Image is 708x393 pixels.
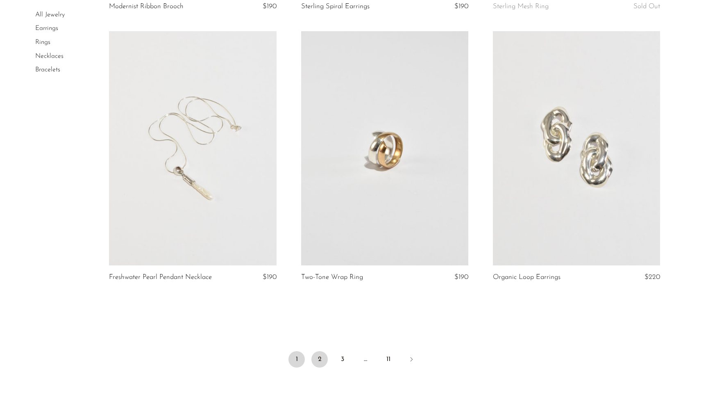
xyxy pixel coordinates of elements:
a: Sterling Mesh Ring [493,3,549,10]
span: $190 [454,3,468,10]
span: 1 [288,351,305,368]
span: Sold Out [633,3,660,10]
a: Freshwater Pearl Pendant Necklace [109,274,212,281]
span: … [357,351,374,368]
span: $190 [263,274,277,281]
a: Modernist Ribbon Brooch [109,3,184,10]
a: Next [403,351,420,369]
a: Sterling Spiral Earrings [301,3,370,10]
a: 11 [380,351,397,368]
span: $190 [454,274,468,281]
a: 3 [334,351,351,368]
a: Rings [35,39,50,46]
a: Two-Tone Wrap Ring [301,274,363,281]
a: All Jewelry [35,11,65,18]
a: Bracelets [35,66,60,73]
a: Organic Loop Earrings [493,274,560,281]
a: 2 [311,351,328,368]
a: Necklaces [35,53,64,59]
span: $220 [644,274,660,281]
a: Earrings [35,25,58,32]
span: $190 [263,3,277,10]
